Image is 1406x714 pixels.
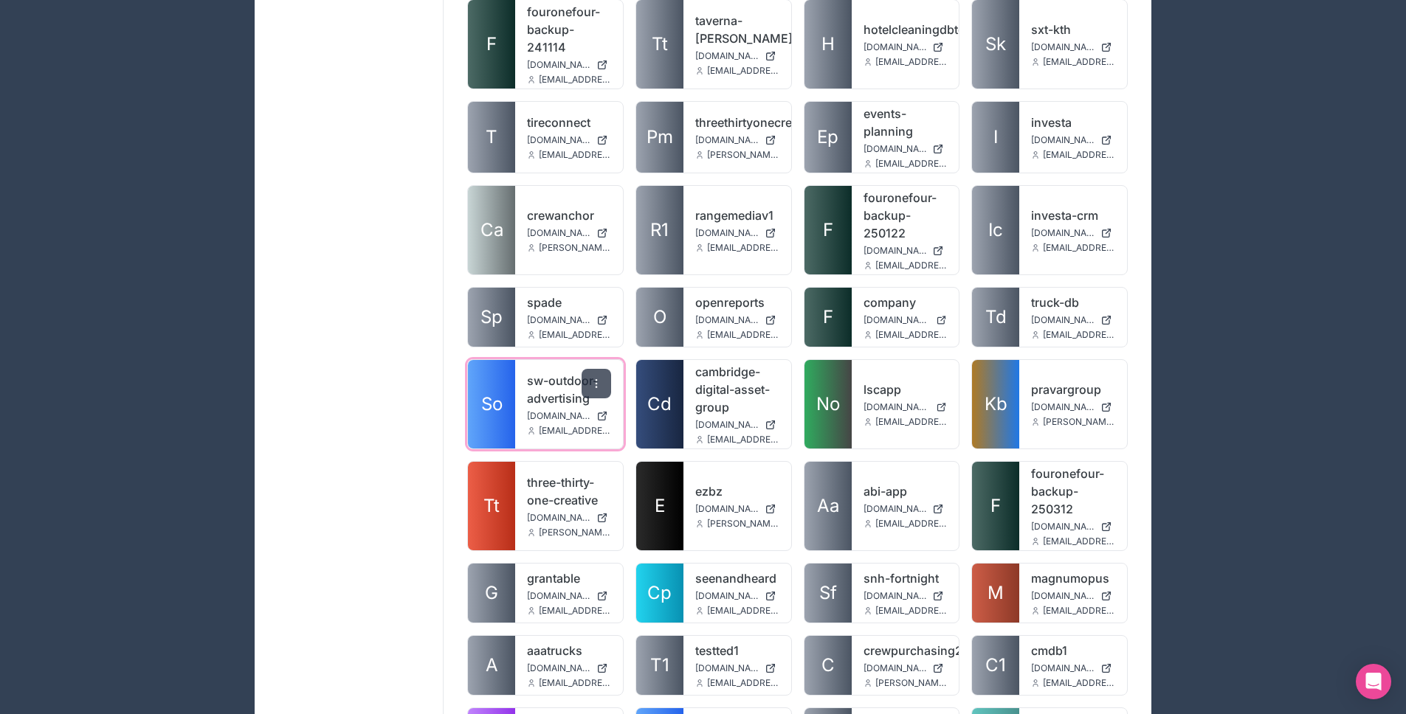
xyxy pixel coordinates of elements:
span: Kb [985,392,1007,416]
a: grantable [527,569,611,587]
a: [DOMAIN_NAME] [695,590,779,602]
a: investa-crm [1031,207,1115,224]
a: magnumopus [1031,569,1115,587]
a: hotelcleaningdbted [864,21,948,38]
span: [DOMAIN_NAME][PERSON_NAME] [695,50,759,62]
span: No [816,392,840,416]
a: pravargroup [1031,381,1115,398]
span: [PERSON_NAME][EMAIL_ADDRESS][PERSON_NAME][DOMAIN_NAME] [875,677,948,689]
span: [DOMAIN_NAME] [1031,590,1095,602]
span: [EMAIL_ADDRESS][DOMAIN_NAME] [875,416,948,428]
a: Ca [468,186,515,274]
span: [DOMAIN_NAME] [1031,521,1095,533]
span: [PERSON_NAME][EMAIL_ADDRESS][DOMAIN_NAME] [539,527,611,538]
span: [EMAIL_ADDRESS][DOMAIN_NAME] [539,149,611,161]
a: Kb [972,360,1019,448]
span: [DOMAIN_NAME] [527,512,590,524]
a: C [804,636,852,695]
span: [DOMAIN_NAME] [527,590,590,602]
a: [DOMAIN_NAME] [864,401,948,413]
span: C1 [985,654,1006,677]
a: taverna-[PERSON_NAME] [695,12,779,47]
a: events-planning [864,105,948,140]
a: G [468,564,515,623]
span: [EMAIL_ADDRESS][DOMAIN_NAME] [875,329,948,341]
span: [EMAIL_ADDRESS][DOMAIN_NAME] [539,605,611,617]
span: [DOMAIN_NAME] [695,590,759,602]
span: [EMAIL_ADDRESS][DOMAIN_NAME] [875,605,948,617]
a: Sp [468,288,515,347]
a: [DOMAIN_NAME] [1031,521,1115,533]
span: [DOMAIN_NAME] [864,245,927,257]
span: [DOMAIN_NAME] [1031,134,1095,146]
a: Pm [636,102,683,173]
a: [DOMAIN_NAME] [864,245,948,257]
a: Td [972,288,1019,347]
a: T [468,102,515,173]
a: truck-db [1031,294,1115,311]
span: [EMAIL_ADDRESS][DOMAIN_NAME] [539,74,611,86]
a: Aa [804,462,852,550]
a: snh-fortnight [864,569,948,587]
span: I [993,125,998,149]
span: [DOMAIN_NAME] [1031,227,1095,239]
span: F [823,305,833,329]
span: [DOMAIN_NAME] [527,314,590,326]
span: O [653,305,666,329]
a: A [468,636,515,695]
a: So [468,360,515,448]
a: investa [1031,114,1115,131]
span: [DOMAIN_NAME] [695,314,759,326]
a: cambridge-digital-asset-group [695,363,779,416]
span: Ca [480,218,503,242]
a: sw-outdoor-advertising [527,372,611,407]
a: sxt-kth [1031,21,1115,38]
span: [DOMAIN_NAME] [695,662,759,674]
a: aaatrucks [527,642,611,659]
span: Sk [985,32,1006,56]
a: [DOMAIN_NAME] [527,59,611,71]
a: [DOMAIN_NAME] [527,227,611,239]
a: fouronefour-backup-241114 [527,3,611,56]
a: [DOMAIN_NAME] [1031,401,1115,413]
a: crewanchor [527,207,611,224]
a: company [864,294,948,311]
a: Cp [636,564,683,623]
span: [DOMAIN_NAME] [695,227,759,239]
span: A [486,654,498,677]
span: Sf [819,581,837,605]
span: [EMAIL_ADDRESS][DOMAIN_NAME] [539,677,611,689]
span: [EMAIL_ADDRESS][DOMAIN_NAME] [707,677,779,689]
span: [EMAIL_ADDRESS][DOMAIN_NAME] [707,329,779,341]
span: [DOMAIN_NAME] [695,419,759,431]
span: [EMAIL_ADDRESS][DOMAIN_NAME] [875,158,948,170]
span: [DOMAIN_NAME] [1031,314,1095,326]
span: [EMAIL_ADDRESS][DOMAIN_NAME] [707,434,779,446]
span: [DOMAIN_NAME] [864,401,931,413]
a: Sf [804,564,852,623]
span: [DOMAIN_NAME] [864,41,927,53]
span: Ep [817,125,838,149]
a: [DOMAIN_NAME] [864,314,948,326]
span: Aa [817,494,839,518]
span: [DOMAIN_NAME] [695,134,759,146]
span: [DOMAIN_NAME] [527,662,590,674]
a: [DOMAIN_NAME] [1031,314,1115,326]
span: [EMAIL_ADDRESS][DOMAIN_NAME] [1043,242,1115,254]
a: [DOMAIN_NAME] [1031,662,1115,674]
a: [DOMAIN_NAME] [1031,590,1115,602]
span: [EMAIL_ADDRESS][DOMAIN_NAME] [1043,56,1115,68]
span: [EMAIL_ADDRESS][DOMAIN_NAME] [875,518,948,530]
a: Cd [636,360,683,448]
span: R1 [650,218,669,242]
a: openreports [695,294,779,311]
span: [DOMAIN_NAME] [864,590,927,602]
a: cmdb1 [1031,642,1115,659]
span: F [823,218,833,242]
span: [EMAIL_ADDRESS][DOMAIN_NAME] [707,605,779,617]
span: [EMAIL_ADDRESS][DOMAIN_NAME] [539,329,611,341]
span: Tt [652,32,668,56]
a: [DOMAIN_NAME] [527,512,611,524]
a: [DOMAIN_NAME][PERSON_NAME] [695,50,779,62]
span: Td [985,305,1007,329]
